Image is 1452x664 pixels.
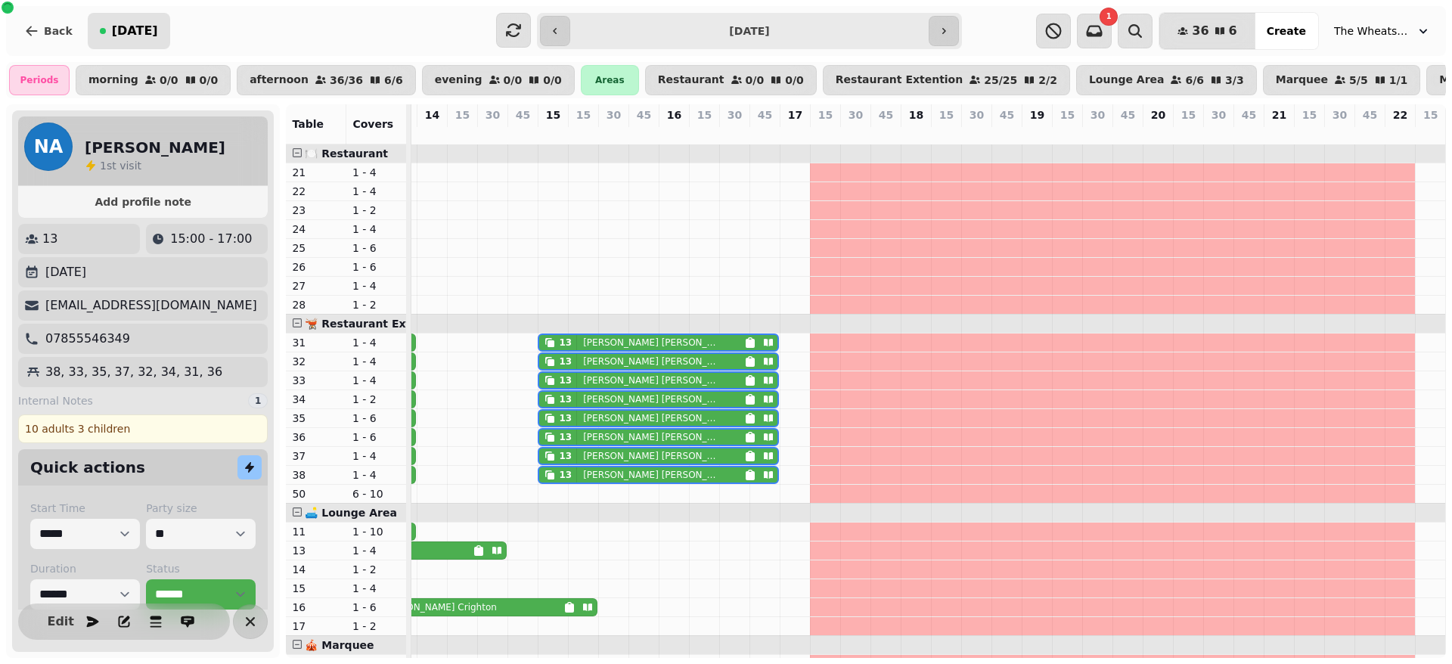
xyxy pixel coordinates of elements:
[305,318,448,330] span: 🫕 Restaurant Extention
[45,363,222,381] p: 38, 33, 35, 37, 32, 34, 31, 36
[1242,107,1256,123] p: 45
[517,126,529,141] p: 0
[292,203,340,218] p: 23
[788,107,802,123] p: 17
[146,501,256,516] label: Party size
[559,355,572,368] div: 13
[559,412,572,424] div: 13
[1425,126,1437,141] p: 0
[100,160,107,172] span: 1
[1302,107,1317,123] p: 15
[30,561,140,576] label: Duration
[758,107,772,123] p: 45
[559,374,572,386] div: 13
[292,430,340,445] p: 36
[1122,126,1134,141] p: 0
[422,65,575,95] button: evening0/00/0
[581,65,639,95] div: Areas
[292,118,324,130] span: Table
[583,337,721,349] p: [PERSON_NAME] [PERSON_NAME]
[746,75,765,85] p: 0 / 0
[292,562,340,577] p: 14
[486,107,500,123] p: 30
[42,230,57,248] p: 13
[1225,75,1244,85] p: 3 / 3
[352,581,401,596] p: 1 - 4
[330,75,363,85] p: 36 / 36
[146,561,256,576] label: Status
[1363,107,1377,123] p: 45
[728,126,740,141] p: 0
[970,107,984,123] p: 30
[352,297,401,312] p: 1 - 2
[583,469,721,481] p: [PERSON_NAME] [PERSON_NAME]
[516,107,530,123] p: 45
[1423,107,1438,123] p: 15
[425,107,439,123] p: 14
[1000,107,1014,123] p: 45
[292,240,340,256] p: 25
[250,74,309,86] p: afternoon
[759,126,771,141] p: 0
[292,411,340,426] p: 35
[352,467,401,482] p: 1 - 4
[170,230,252,248] p: 15:00 - 17:00
[352,165,401,180] p: 1 - 4
[30,501,140,516] label: Start Time
[112,25,158,37] span: [DATE]
[1212,107,1226,123] p: 30
[1349,75,1368,85] p: 5 / 5
[352,259,401,275] p: 1 - 6
[305,147,388,160] span: 🍽️ Restaurant
[352,278,401,293] p: 1 - 4
[785,75,804,85] p: 0 / 0
[292,165,340,180] p: 21
[559,337,572,349] div: 13
[1060,107,1075,123] p: 15
[352,335,401,350] p: 1 - 4
[107,160,119,172] span: st
[1393,107,1407,123] p: 22
[1076,65,1257,95] button: Lounge Area6/63/3
[728,107,742,123] p: 30
[1255,13,1318,49] button: Create
[352,600,401,615] p: 1 - 6
[559,393,572,405] div: 13
[486,126,498,141] p: 0
[583,450,721,462] p: [PERSON_NAME] [PERSON_NAME]
[1031,126,1043,141] p: 0
[559,431,572,443] div: 13
[836,74,963,86] p: Restaurant Extention
[76,65,231,95] button: morning0/00/0
[1333,107,1347,123] p: 30
[88,13,170,49] button: [DATE]
[909,107,923,123] p: 18
[910,126,922,141] p: 0
[1229,25,1237,37] span: 6
[384,75,403,85] p: 6 / 6
[352,118,393,130] span: Covers
[504,75,523,85] p: 0 / 0
[24,192,262,212] button: Add profile note
[1038,75,1057,85] p: 2 / 2
[1212,126,1224,141] p: 0
[559,450,572,462] div: 13
[583,374,721,386] p: [PERSON_NAME] [PERSON_NAME]
[637,107,651,123] p: 45
[1325,17,1440,45] button: The Wheatsheaf
[607,126,619,141] p: 0
[1263,65,1421,95] button: Marquee5/51/1
[1159,13,1255,49] button: 366
[583,431,721,443] p: [PERSON_NAME] [PERSON_NAME]
[1181,107,1196,123] p: 15
[45,263,86,281] p: [DATE]
[292,373,340,388] p: 33
[292,354,340,369] p: 32
[984,75,1017,85] p: 25 / 25
[292,392,340,407] p: 34
[36,197,250,207] span: Add profile note
[697,107,712,123] p: 15
[1185,75,1204,85] p: 6 / 6
[352,184,401,199] p: 1 - 4
[823,65,1070,95] button: Restaurant Extention25/252/2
